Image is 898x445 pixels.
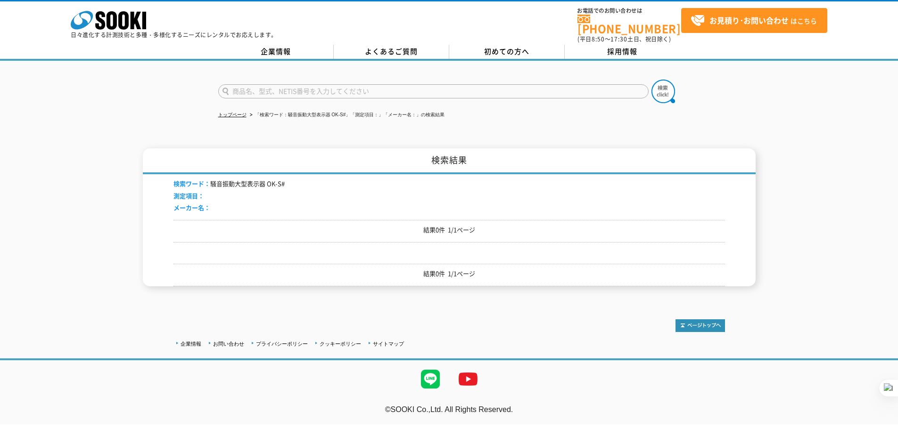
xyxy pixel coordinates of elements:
p: 日々進化する計測技術と多種・多様化するニーズにレンタルでお応えします。 [71,32,277,38]
a: 初めての方へ [449,45,565,59]
span: 検索ワード： [173,179,210,188]
a: お問い合わせ [213,341,244,347]
a: テストMail [862,415,898,423]
span: 17:30 [610,35,627,43]
span: はこちら [691,14,817,28]
span: 測定項目： [173,191,204,200]
input: 商品名、型式、NETIS番号を入力してください [218,84,649,98]
span: 初めての方へ [484,46,529,57]
span: 8:50 [592,35,605,43]
span: メーカー名： [173,203,210,212]
a: 企業情報 [181,341,201,347]
a: クッキーポリシー [320,341,361,347]
li: 騒音振動大型表示器 OK-S# [173,179,285,189]
span: お電話でのお問い合わせは [577,8,681,14]
h1: 検索結果 [143,148,756,174]
a: お見積り･お問い合わせはこちら [681,8,827,33]
li: 「検索ワード：騒音振動大型表示器 OK-S#」「測定項目：」「メーカー名：」の検索結果 [248,110,445,120]
a: サイトマップ [373,341,404,347]
p: 結果0件 1/1ページ [173,225,725,235]
a: [PHONE_NUMBER] [577,15,681,34]
p: 結果0件 1/1ページ [173,269,725,279]
a: プライバシーポリシー [256,341,308,347]
img: LINE [412,360,449,398]
img: YouTube [449,360,487,398]
a: 企業情報 [218,45,334,59]
img: トップページへ [676,319,725,332]
a: 採用情報 [565,45,680,59]
span: (平日 ～ 土日、祝日除く) [577,35,671,43]
strong: お見積り･お問い合わせ [709,15,789,26]
a: よくあるご質問 [334,45,449,59]
a: トップページ [218,112,247,117]
img: btn_search.png [651,80,675,103]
